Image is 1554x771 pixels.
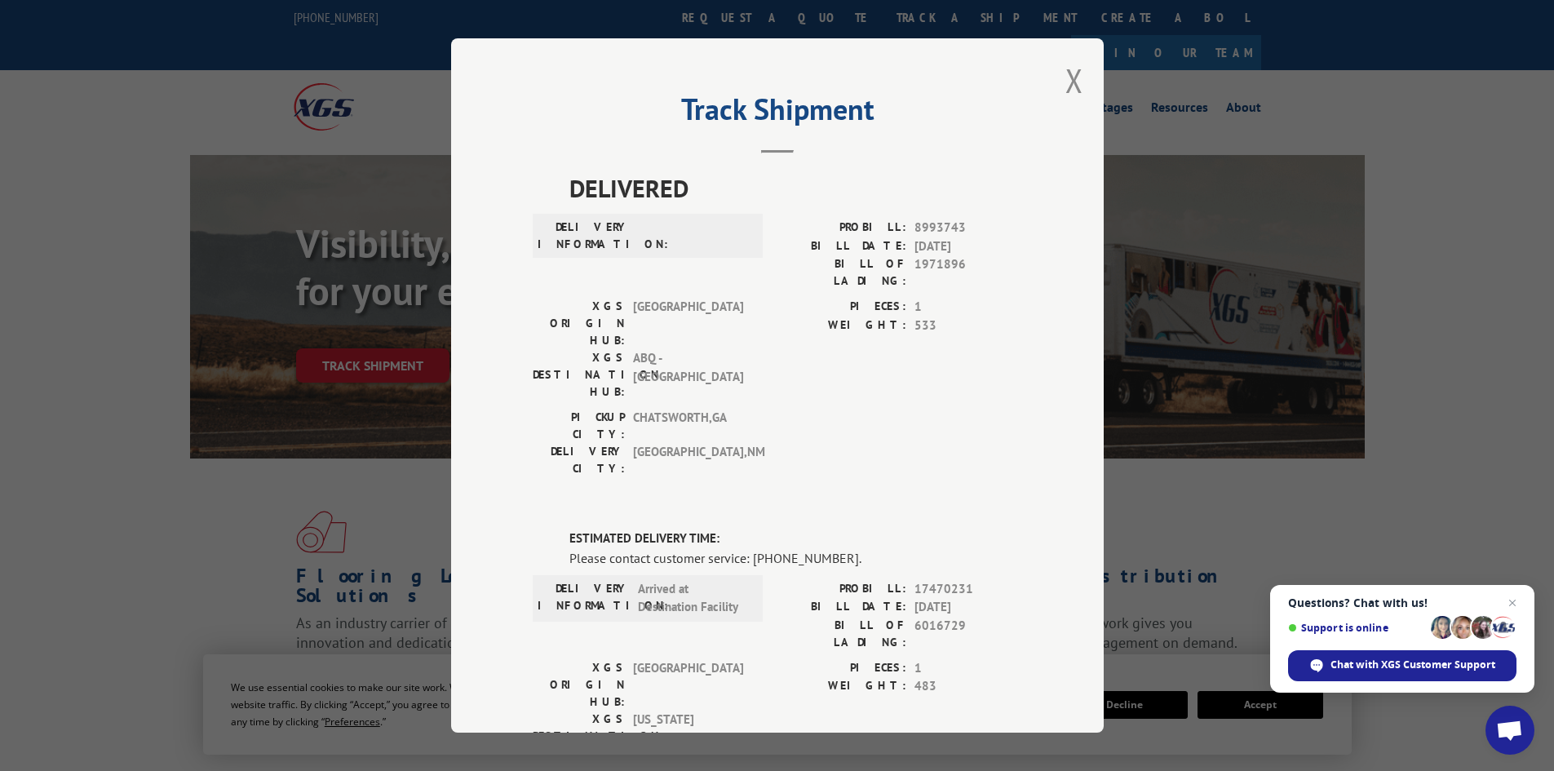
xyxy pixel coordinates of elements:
span: Arrived at Destination Facility [638,580,748,617]
label: WEIGHT: [777,317,906,335]
label: WEIGHT: [777,677,906,696]
span: [GEOGRAPHIC_DATA] , NM [633,443,743,477]
span: DELIVERED [569,170,1022,206]
label: BILL DATE: [777,237,906,256]
span: [GEOGRAPHIC_DATA] [633,298,743,349]
label: XGS ORIGIN HUB: [533,298,625,349]
div: Open chat [1485,706,1534,755]
span: 8993743 [914,219,1022,237]
label: ESTIMATED DELIVERY TIME: [569,530,1022,548]
div: Chat with XGS Customer Support [1288,650,1516,681]
label: PROBILL: [777,580,906,599]
span: Questions? Chat with us! [1288,596,1516,609]
span: Chat with XGS Customer Support [1330,658,1495,672]
span: Close chat [1503,593,1522,613]
span: Support is online [1288,622,1425,634]
span: [US_STATE][GEOGRAPHIC_DATA] [633,711,743,762]
label: BILL OF LADING: [777,617,906,651]
label: PIECES: [777,659,906,678]
span: 533 [914,317,1022,335]
label: DELIVERY INFORMATION: [538,219,630,253]
span: 1 [914,659,1022,678]
span: [DATE] [914,598,1022,617]
div: Please contact customer service: [PHONE_NUMBER]. [569,548,1022,568]
h2: Track Shipment [533,98,1022,129]
span: 1 [914,298,1022,317]
label: BILL DATE: [777,598,906,617]
label: PIECES: [777,298,906,317]
span: 483 [914,677,1022,696]
span: CHATSWORTH , GA [633,409,743,443]
span: 17470231 [914,580,1022,599]
label: PROBILL: [777,219,906,237]
label: PICKUP CITY: [533,409,625,443]
span: 6016729 [914,617,1022,651]
label: XGS ORIGIN HUB: [533,659,625,711]
label: DELIVERY INFORMATION: [538,580,630,617]
span: [DATE] [914,237,1022,256]
span: 1971896 [914,255,1022,290]
button: Close modal [1065,59,1083,102]
label: XGS DESTINATION HUB: [533,349,625,401]
span: ABQ - [GEOGRAPHIC_DATA] [633,349,743,401]
label: XGS DESTINATION HUB: [533,711,625,762]
label: BILL OF LADING: [777,255,906,290]
label: DELIVERY CITY: [533,443,625,477]
span: [GEOGRAPHIC_DATA] [633,659,743,711]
